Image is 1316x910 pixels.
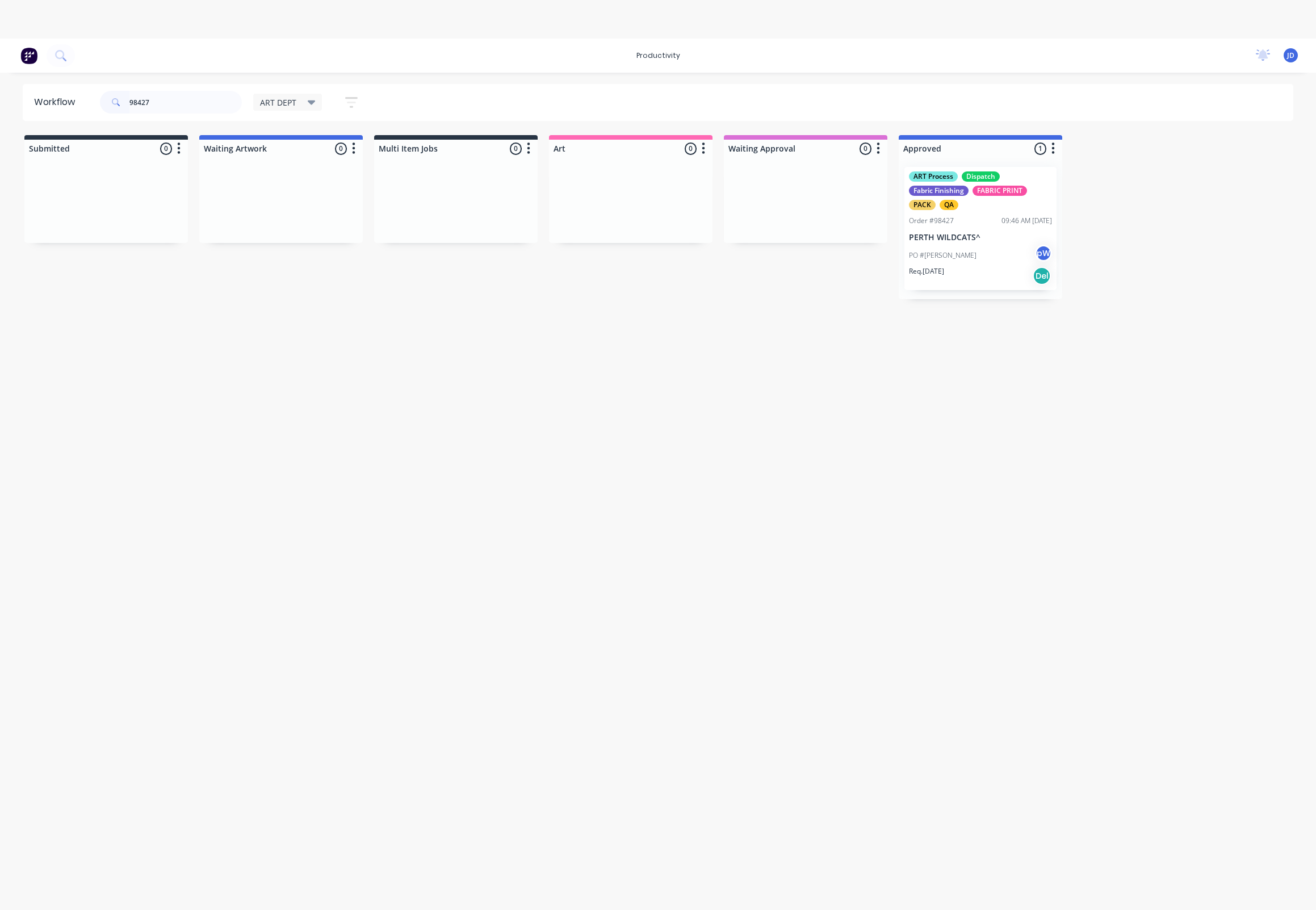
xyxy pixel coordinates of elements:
p: PERTH WILDCATS^ [909,233,1052,242]
div: productivity [631,47,686,64]
div: pW [1035,245,1052,262]
input: Search for orders... [129,91,242,114]
span: JD [1287,51,1294,61]
div: Del [1033,267,1051,285]
iframe: Intercom live chat [1277,871,1305,899]
div: Fabric Finishing [909,186,969,196]
div: Workflow [34,95,81,109]
div: PACK [909,200,936,210]
div: Dispatch [962,171,1000,182]
div: Order #98427 [909,216,954,226]
div: 09:46 AM [DATE] [1001,216,1052,226]
div: ART Process [909,171,958,182]
p: Req. [DATE] [909,266,944,276]
span: ART DEPT [260,97,296,108]
div: QA [940,200,958,210]
div: FABRIC PRINT [973,186,1027,196]
div: ART ProcessDispatchFabric FinishingFABRIC PRINTPACKQAOrder #9842709:46 AM [DATE]PERTH WILDCATS^PO... [904,167,1057,290]
p: PO #[PERSON_NAME] [909,250,976,261]
img: Factory [20,47,37,64]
